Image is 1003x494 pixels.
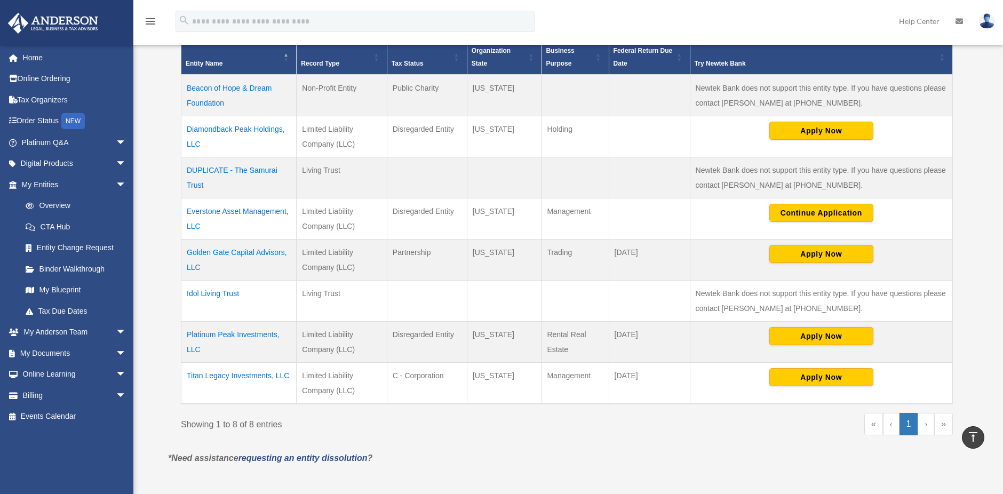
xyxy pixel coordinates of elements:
button: Apply Now [769,245,873,263]
button: Apply Now [769,327,873,345]
a: Online Learningarrow_drop_down [7,364,142,385]
a: Platinum Q&Aarrow_drop_down [7,132,142,153]
span: arrow_drop_down [116,132,137,154]
a: CTA Hub [15,216,137,237]
td: Newtek Bank does not support this entity type. If you have questions please contact [PERSON_NAME]... [690,281,952,322]
a: Order StatusNEW [7,110,142,132]
i: search [178,14,190,26]
th: Record Type: Activate to sort [297,40,387,75]
a: Home [7,47,142,68]
th: Entity Name: Activate to invert sorting [181,40,297,75]
a: vertical_align_top [962,426,984,449]
a: Billingarrow_drop_down [7,385,142,406]
div: Try Newtek Bank [695,57,936,70]
td: [US_STATE] [467,240,542,281]
td: Living Trust [297,281,387,322]
span: arrow_drop_down [116,385,137,407]
td: [DATE] [609,240,690,281]
em: *Need assistance ? [168,453,372,463]
a: First [864,413,883,435]
td: [DATE] [609,363,690,404]
span: arrow_drop_down [116,342,137,364]
i: menu [144,15,157,28]
td: [US_STATE] [467,363,542,404]
td: Rental Real Estate [542,322,609,363]
td: Trading [542,240,609,281]
td: Limited Liability Company (LLC) [297,240,387,281]
td: Non-Profit Entity [297,75,387,116]
td: Limited Liability Company (LLC) [297,198,387,240]
a: Next [918,413,934,435]
span: Tax Status [392,60,424,67]
div: Showing 1 to 8 of 8 entries [181,413,559,432]
td: C - Corporation [387,363,467,404]
a: My Documentsarrow_drop_down [7,342,142,364]
span: arrow_drop_down [116,322,137,344]
td: [US_STATE] [467,116,542,157]
img: User Pic [979,13,995,29]
button: Apply Now [769,122,873,140]
td: Golden Gate Capital Advisors, LLC [181,240,297,281]
a: Binder Walkthrough [15,258,137,280]
th: Federal Return Due Date: Activate to sort [609,40,690,75]
a: My Anderson Teamarrow_drop_down [7,322,142,343]
img: Anderson Advisors Platinum Portal [5,13,101,34]
td: Disregarded Entity [387,116,467,157]
td: Management [542,198,609,240]
span: Organization State [472,47,511,67]
a: Events Calendar [7,406,142,427]
a: Last [934,413,953,435]
td: Limited Liability Company (LLC) [297,363,387,404]
span: arrow_drop_down [116,153,137,175]
td: Everstone Asset Management, LLC [181,198,297,240]
span: Federal Return Due Date [614,47,673,67]
td: Holding [542,116,609,157]
td: [US_STATE] [467,75,542,116]
span: Entity Name [186,60,222,67]
td: Living Trust [297,157,387,198]
td: [DATE] [609,322,690,363]
td: Disregarded Entity [387,322,467,363]
td: Newtek Bank does not support this entity type. If you have questions please contact [PERSON_NAME]... [690,75,952,116]
div: NEW [61,113,85,129]
td: Disregarded Entity [387,198,467,240]
button: Continue Application [769,204,873,222]
td: Titan Legacy Investments, LLC [181,363,297,404]
td: Partnership [387,240,467,281]
td: [US_STATE] [467,322,542,363]
a: Overview [15,195,132,217]
a: Online Ordering [7,68,142,90]
td: Management [542,363,609,404]
a: menu [144,19,157,28]
a: Digital Productsarrow_drop_down [7,153,142,174]
th: Business Purpose: Activate to sort [542,40,609,75]
td: Platinum Peak Investments, LLC [181,322,297,363]
a: My Entitiesarrow_drop_down [7,174,137,195]
a: Previous [883,413,899,435]
td: [US_STATE] [467,198,542,240]
span: Business Purpose [546,47,574,67]
a: My Blueprint [15,280,137,301]
span: arrow_drop_down [116,364,137,386]
th: Organization State: Activate to sort [467,40,542,75]
td: Newtek Bank does not support this entity type. If you have questions please contact [PERSON_NAME]... [690,157,952,198]
span: arrow_drop_down [116,174,137,196]
th: Try Newtek Bank : Activate to sort [690,40,952,75]
a: Tax Due Dates [15,300,137,322]
td: Public Charity [387,75,467,116]
a: requesting an entity dissolution [238,453,368,463]
a: Entity Change Request [15,237,137,259]
td: Limited Liability Company (LLC) [297,322,387,363]
a: Tax Organizers [7,89,142,110]
td: Idol Living Trust [181,281,297,322]
button: Apply Now [769,368,873,386]
i: vertical_align_top [967,431,980,443]
td: Limited Liability Company (LLC) [297,116,387,157]
td: DUPLICATE - The Samurai Trust [181,157,297,198]
td: Beacon of Hope & Dream Foundation [181,75,297,116]
a: 1 [899,413,918,435]
td: Diamondback Peak Holdings, LLC [181,116,297,157]
span: Record Type [301,60,339,67]
th: Tax Status: Activate to sort [387,40,467,75]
